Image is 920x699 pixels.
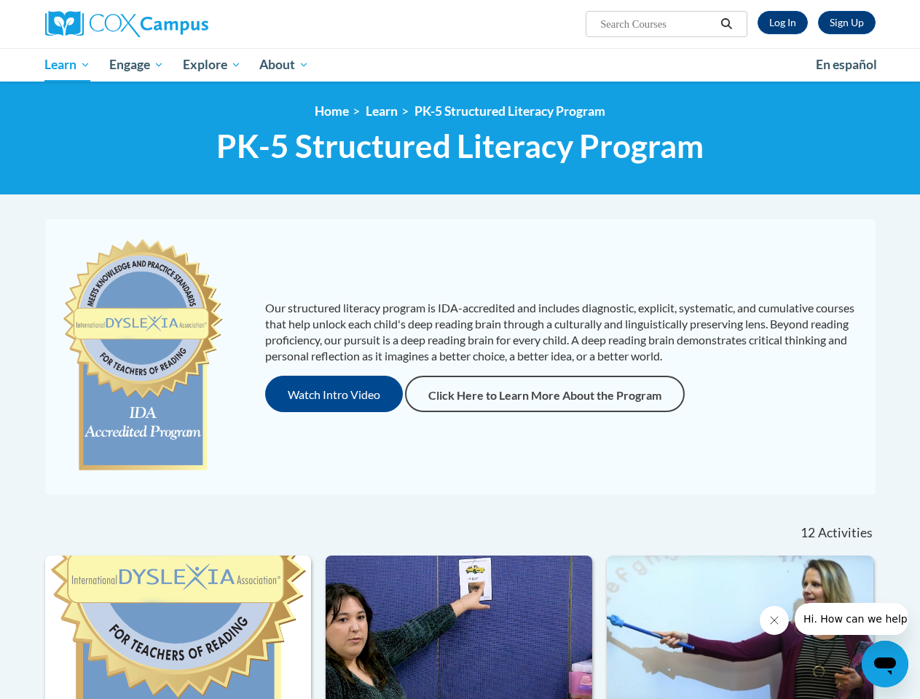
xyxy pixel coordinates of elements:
a: Learn [366,103,398,119]
button: Search [715,15,737,33]
a: Learn [36,48,101,82]
div: Main menu [34,48,886,82]
span: 12 [801,525,815,541]
a: En español [806,50,886,80]
span: Activities [818,525,873,541]
button: Watch Intro Video [265,376,403,412]
iframe: Close message [760,606,789,635]
iframe: Button to launch messaging window [862,641,908,687]
span: Learn [44,56,90,74]
p: Our structured literacy program is IDA-accredited and includes diagnostic, explicit, systematic, ... [265,300,861,364]
a: Cox Campus [45,11,307,37]
input: Search Courses [599,15,715,33]
span: Engage [109,56,164,74]
a: About [250,48,318,82]
span: Hi. How can we help? [9,10,118,22]
iframe: Message from company [795,603,908,635]
span: En español [816,57,877,72]
a: Explore [173,48,251,82]
a: Click Here to Learn More About the Program [405,376,685,412]
a: PK-5 Structured Literacy Program [414,103,605,119]
span: About [259,56,309,74]
span: PK-5 Structured Literacy Program [216,127,704,165]
a: Log In [758,11,808,34]
span: Explore [183,56,241,74]
img: c477cda6-e343-453b-bfce-d6f9e9818e1c.png [60,232,227,480]
a: Register [818,11,876,34]
a: Engage [100,48,173,82]
a: Home [315,103,349,119]
img: Cox Campus [45,11,208,37]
